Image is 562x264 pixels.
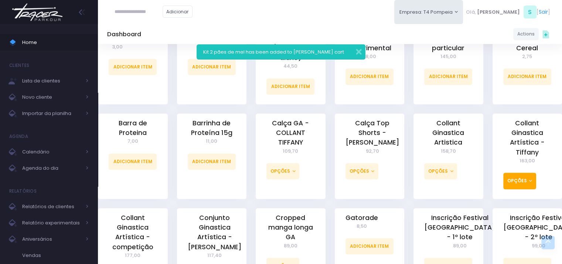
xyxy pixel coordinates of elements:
a: Gatorade [345,213,378,223]
span: Vendas [22,251,89,260]
a: Calça GA - COLLANT TIFFANY [266,118,314,148]
span: 2,75 [503,53,551,60]
a: Adicionar Item [503,68,551,85]
h5: Dashboard [107,31,141,38]
div: [ ] [463,4,553,20]
a: Adicionar Item [188,59,236,75]
span: 109,70 [266,148,314,155]
button: Opções [345,163,378,179]
span: Kit 2 pães de mel has been added to [PERSON_NAME] cart [203,48,344,55]
span: 3,00 [109,43,126,51]
h4: Relatórios [9,184,37,199]
span: [PERSON_NAME] [477,9,520,16]
a: Adicionar [163,6,193,18]
span: Importar da planilha [22,109,81,118]
a: Inscrição Festival [GEOGRAPHIC_DATA] - 1º lote [424,213,495,242]
a: Collant Ginastica Artistica [424,118,472,148]
button: Opções [424,163,457,179]
span: 145,00 [424,53,472,60]
span: 89,00 [266,242,314,250]
a: Calça Top Shorts - [PERSON_NAME] [345,118,399,148]
span: 89,00 [424,242,495,250]
span: 177,00 [109,252,157,259]
span: 158,70 [424,148,472,155]
span: Relatório experimentais [22,218,81,228]
button: Opções [503,173,536,189]
a: Adicionar Item [424,68,472,85]
a: Collant Ginastica Artística - Tiffany [503,118,551,157]
span: Agenda do dia [22,163,81,173]
span: Relatórios de clientes [22,202,81,211]
span: 44,50 [266,62,314,70]
a: Collant Ginastica Artística - competição [109,213,157,252]
h4: Agenda [9,129,28,144]
a: Cropped manga longa GA [266,213,314,242]
span: Aniversários [22,234,81,244]
button: Opções [266,163,299,179]
a: Adicionar Item [345,238,394,254]
span: 7,00 [109,138,157,145]
a: Adicionar Item [266,78,314,95]
a: Adicionar Item [188,153,236,170]
span: Lista de clientes [22,76,81,86]
a: Actions [513,28,539,40]
span: 28,00 [345,53,394,60]
span: 8,50 [345,223,378,230]
span: 163,00 [503,157,551,165]
span: Novo cliente [22,92,81,102]
span: Olá, [466,9,476,16]
span: 11,00 [188,138,236,145]
h4: Clientes [9,58,29,73]
a: Conjunto Ginastica Artística - [PERSON_NAME] [188,213,242,252]
a: Sair [539,8,548,16]
a: Adicionar Item [109,59,157,75]
a: Barrinha de Proteína 15g [188,118,236,138]
a: Adicionar Item [109,153,157,170]
span: S [524,6,537,18]
span: Calendário [22,147,81,157]
span: 89,00 [188,43,242,51]
a: Barra de Proteina [109,118,157,138]
span: 117,40 [188,252,242,259]
a: Adicionar Item [345,68,394,85]
span: 92,70 [345,148,399,155]
span: Home [22,38,89,47]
